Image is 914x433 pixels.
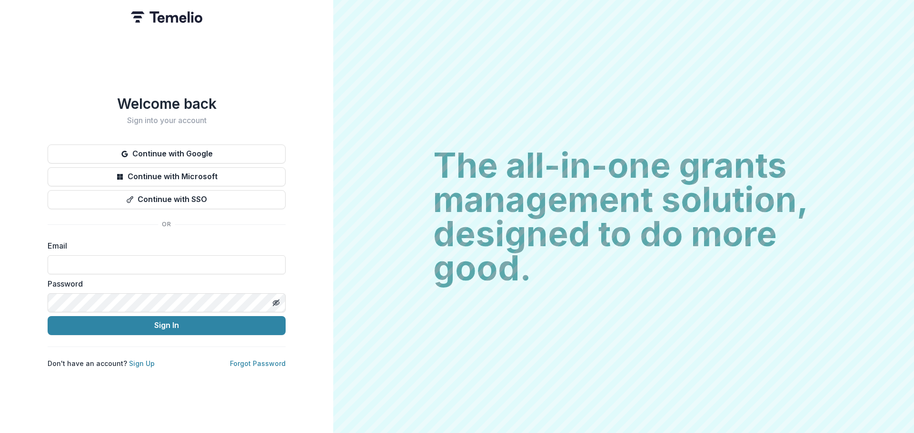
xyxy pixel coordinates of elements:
button: Continue with Microsoft [48,167,286,186]
button: Toggle password visibility [268,295,284,310]
button: Sign In [48,316,286,335]
img: Temelio [131,11,202,23]
a: Forgot Password [230,359,286,367]
h2: Sign into your account [48,116,286,125]
label: Password [48,278,280,289]
label: Email [48,240,280,251]
h1: Welcome back [48,95,286,112]
a: Sign Up [129,359,155,367]
button: Continue with Google [48,144,286,164]
button: Continue with SSO [48,190,286,209]
p: Don't have an account? [48,358,155,368]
